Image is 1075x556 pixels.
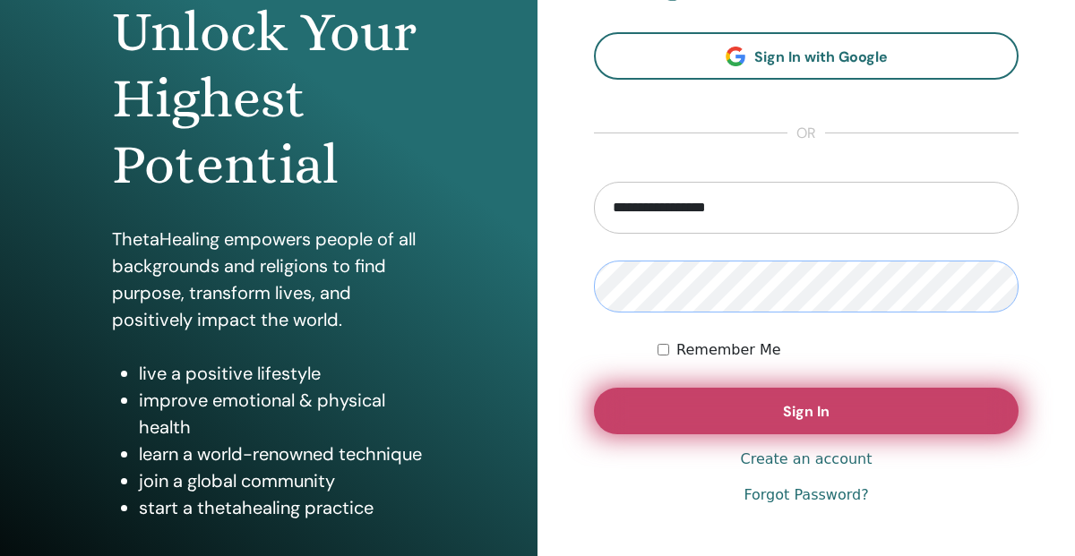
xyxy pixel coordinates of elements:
[787,123,825,144] span: or
[754,47,888,66] span: Sign In with Google
[744,484,868,506] a: Forgot Password?
[783,402,830,421] span: Sign In
[676,339,781,361] label: Remember Me
[139,494,426,521] li: start a thetahealing practice
[139,387,426,441] li: improve emotional & physical health
[594,388,1019,434] button: Sign In
[658,339,1019,361] div: Keep me authenticated indefinitely or until I manually logout
[594,32,1019,80] a: Sign In with Google
[139,360,426,387] li: live a positive lifestyle
[740,449,872,470] a: Create an account
[112,226,426,333] p: ThetaHealing empowers people of all backgrounds and religions to find purpose, transform lives, a...
[139,441,426,467] li: learn a world-renowned technique
[139,467,426,494] li: join a global community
